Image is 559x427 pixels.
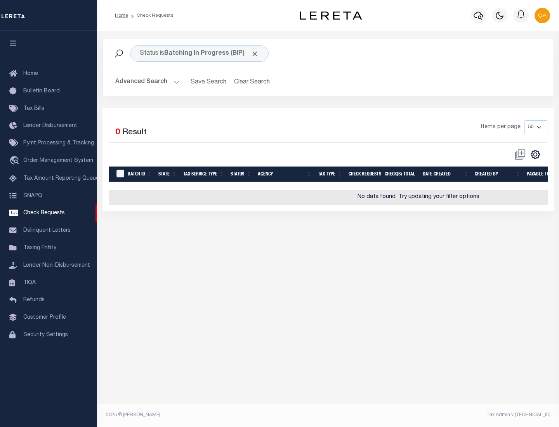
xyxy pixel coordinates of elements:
i: travel_explore [9,156,22,166]
span: Tax Amount Reporting Queue [23,176,99,181]
th: State: activate to sort column ascending [155,167,180,182]
li: Check Requests [128,12,174,19]
a: Home [115,13,128,18]
span: Items per page [481,123,521,132]
th: Tax Service Type: activate to sort column ascending [180,167,227,182]
button: Save Search [186,75,231,90]
span: Home [23,71,38,76]
button: Advanced Search [115,75,180,90]
th: Date Created: activate to sort column ascending [420,167,472,182]
span: Check Requests [23,210,65,216]
span: Order Management System [23,158,93,163]
th: Tax Type: activate to sort column ascending [315,167,345,182]
button: Clear Search [231,75,273,90]
th: Status: activate to sort column ascending [227,167,255,182]
span: Customer Profile [23,315,66,320]
th: Check(s) Total [382,167,420,182]
span: Click to Remove [251,50,259,58]
img: svg+xml;base64,PHN2ZyB4bWxucz0iaHR0cDovL3d3dy53My5vcmcvMjAwMC9zdmciIHBvaW50ZXItZXZlbnRzPSJub25lIi... [535,8,550,23]
b: Batching In Progress (BIP) [164,50,259,57]
img: logo-dark.svg [300,11,362,20]
div: Status is [130,45,269,62]
span: 0 [115,128,120,137]
span: Refunds [23,297,45,303]
span: Delinquent Letters [23,228,71,233]
div: 2025 © [PERSON_NAME]. [100,411,328,418]
span: Pymt Processing & Tracking [23,141,94,146]
label: Result [122,127,147,139]
span: Lender Disbursement [23,123,77,128]
div: Tax Admin v.[TECHNICAL_ID] [334,411,550,418]
th: Agency: activate to sort column ascending [255,167,315,182]
span: Security Settings [23,332,68,338]
th: Created By: activate to sort column ascending [472,167,524,182]
th: Check Requests [345,167,382,182]
th: Batch Id: activate to sort column ascending [125,167,155,182]
span: Bulletin Board [23,89,60,94]
span: Tax Bills [23,106,44,111]
span: Lender Non-Disbursement [23,263,90,268]
span: Taxing Entity [23,245,56,251]
span: SNAPQ [23,193,42,198]
span: TIQA [23,280,36,285]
